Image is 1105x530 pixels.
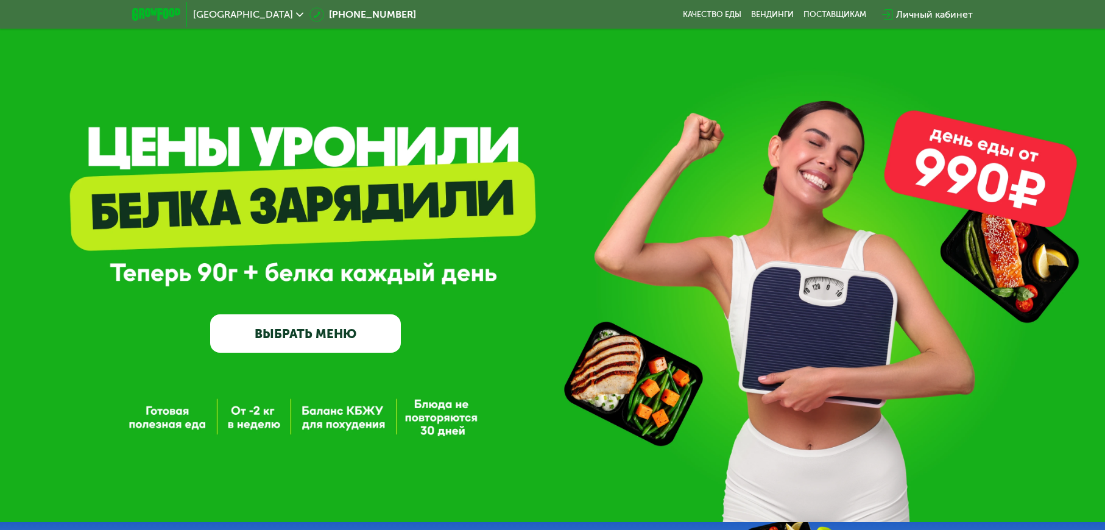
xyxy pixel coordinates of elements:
div: Личный кабинет [896,7,973,22]
div: поставщикам [803,10,866,19]
a: ВЫБРАТЬ МЕНЮ [210,314,401,353]
a: Качество еды [683,10,741,19]
a: Вендинги [751,10,794,19]
span: [GEOGRAPHIC_DATA] [193,10,293,19]
a: [PHONE_NUMBER] [309,7,416,22]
